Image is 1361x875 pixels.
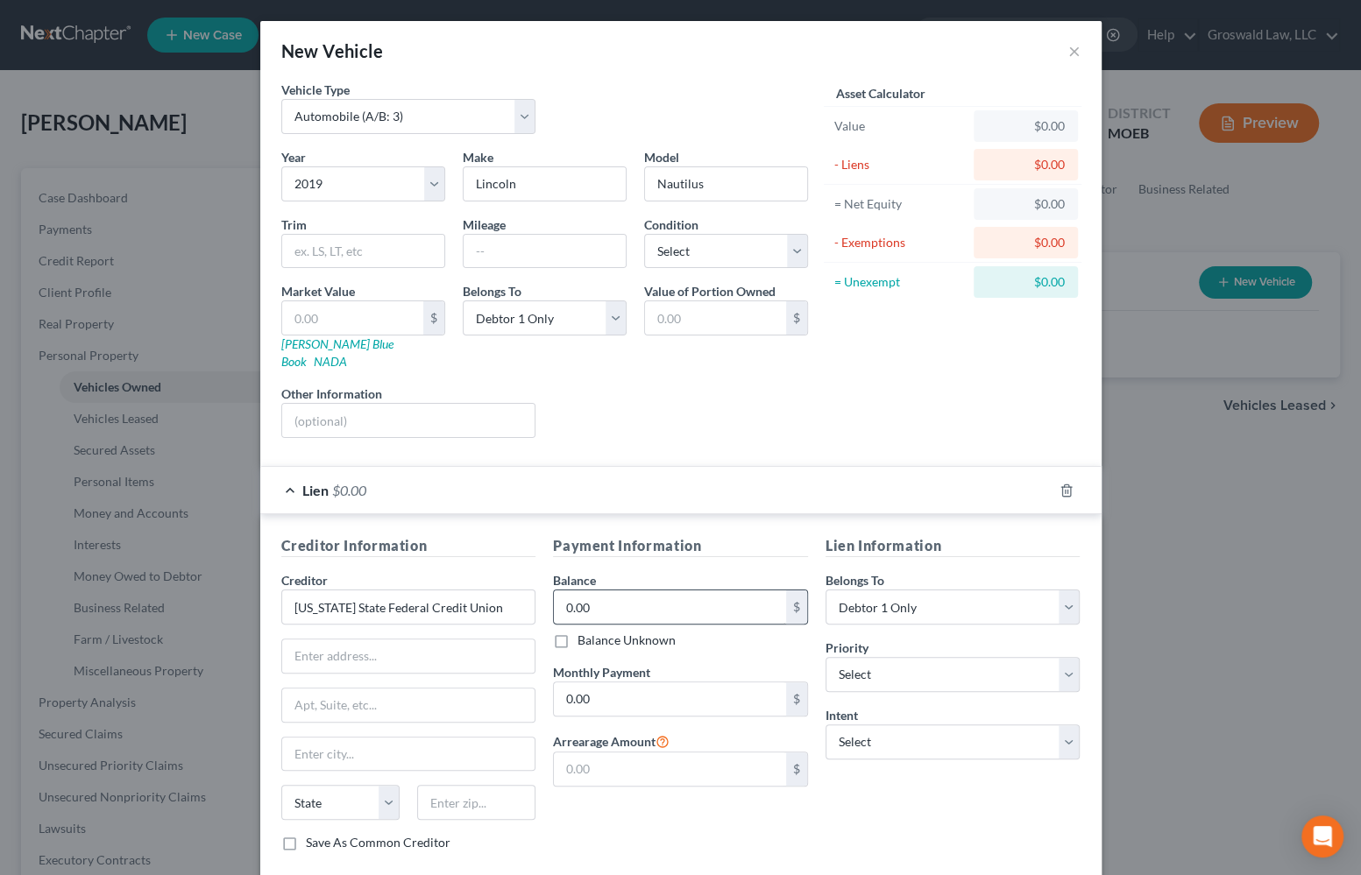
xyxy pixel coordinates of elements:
label: Balance [553,571,596,589]
label: Market Value [281,282,355,300]
h5: Lien Information [826,535,1081,557]
label: Other Information [281,385,382,403]
div: $0.00 [988,234,1064,251]
input: 0.00 [645,301,786,335]
label: Monthly Payment [553,663,650,681]
label: Arrearage Amount [553,730,670,752]
span: $0.00 [332,482,366,498]
div: - Exemptions [834,234,967,251]
div: Open Intercom Messenger [1301,815,1343,857]
div: $0.00 [988,156,1064,173]
input: Enter zip... [417,785,535,820]
a: [PERSON_NAME] Blue Book [281,336,393,369]
div: $0.00 [988,273,1064,291]
div: - Liens [834,156,967,173]
label: Balance Unknown [578,632,676,649]
label: Value of Portion Owned [644,282,776,300]
span: Priority [826,640,868,655]
label: Asset Calculator [836,84,925,102]
label: Mileage [463,215,506,234]
button: × [1068,40,1081,61]
input: ex. Altima [645,167,807,201]
div: $ [786,590,807,624]
input: Enter address... [282,639,535,673]
h5: Creditor Information [281,535,536,557]
label: Trim [281,215,307,234]
span: Make [463,150,493,165]
div: = Unexempt [834,273,967,291]
a: NADA [314,354,347,369]
input: Search creditor by name... [281,589,536,624]
span: Belongs To [463,284,521,299]
div: New Vehicle [281,39,383,63]
h5: Payment Information [553,535,808,557]
label: Model [644,148,679,166]
input: Apt, Suite, etc... [282,688,535,722]
label: Condition [644,215,698,234]
label: Intent [826,706,858,724]
div: Value [834,117,967,135]
input: 0.00 [554,590,786,624]
span: Belongs To [826,573,884,588]
div: = Net Equity [834,195,967,213]
input: 0.00 [554,752,786,786]
label: Vehicle Type [281,81,350,99]
label: Year [281,148,306,166]
input: Enter city... [282,737,535,771]
div: $ [786,752,807,786]
input: ex. Nissan [464,167,626,201]
input: 0.00 [554,682,786,716]
span: Lien [302,482,329,498]
div: $ [786,301,807,335]
div: $ [786,682,807,716]
div: $0.00 [988,117,1064,135]
input: ex. LS, LT, etc [282,235,444,268]
input: -- [464,235,626,268]
div: $ [423,301,444,335]
label: Save As Common Creditor [306,834,450,851]
span: Creditor [281,573,328,588]
input: 0.00 [282,301,423,335]
input: (optional) [282,404,535,437]
div: $0.00 [988,195,1064,213]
